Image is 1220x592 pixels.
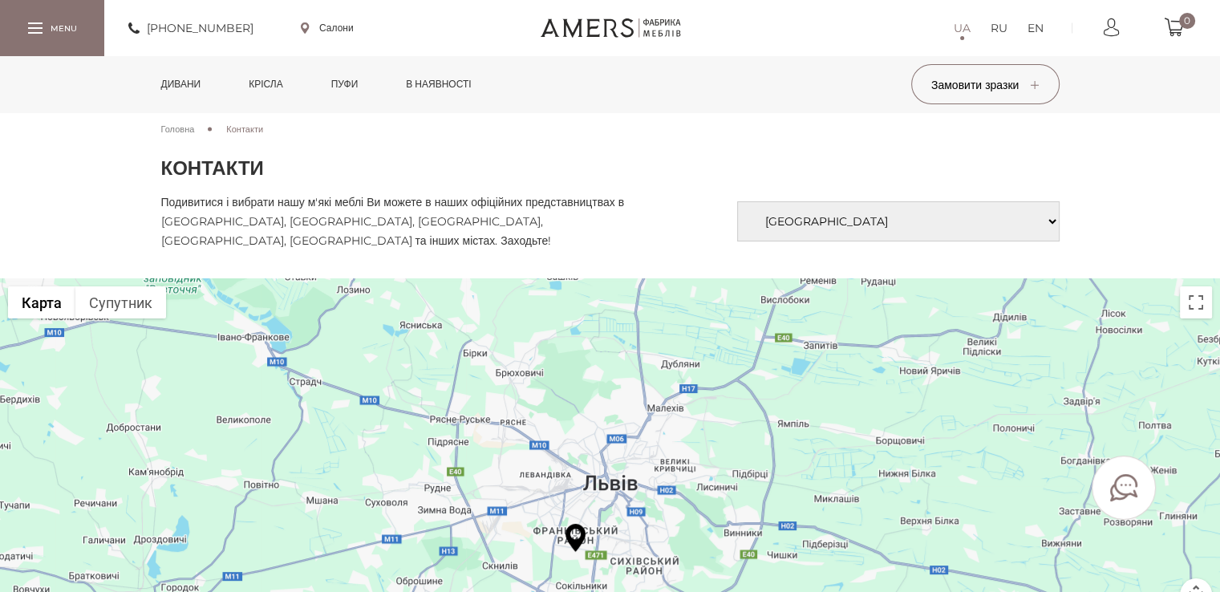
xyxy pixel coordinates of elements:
span: Замовити зразки [931,78,1039,92]
a: Салони [301,21,354,35]
h1: Контакти [161,156,1060,180]
a: Пуфи [319,56,371,112]
a: Крісла [237,56,294,112]
button: Перемкнути повноекранний режим [1180,286,1212,318]
button: Показати карту вулиць [8,286,75,318]
span: Головна [161,124,195,135]
button: Показати зображення із супутника [75,286,166,318]
p: Подивитися і вибрати нашу м'які меблі Ви можете в наших офіційних представництвах в [GEOGRAPHIC_D... [161,193,656,250]
span: 0 [1179,13,1195,29]
button: Замовити зразки [911,64,1060,104]
a: [PHONE_NUMBER] [128,18,253,38]
a: в наявності [394,56,483,112]
a: UA [954,18,971,38]
a: Головна [161,122,195,136]
a: EN [1027,18,1044,38]
a: RU [991,18,1007,38]
a: Дивани [149,56,213,112]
